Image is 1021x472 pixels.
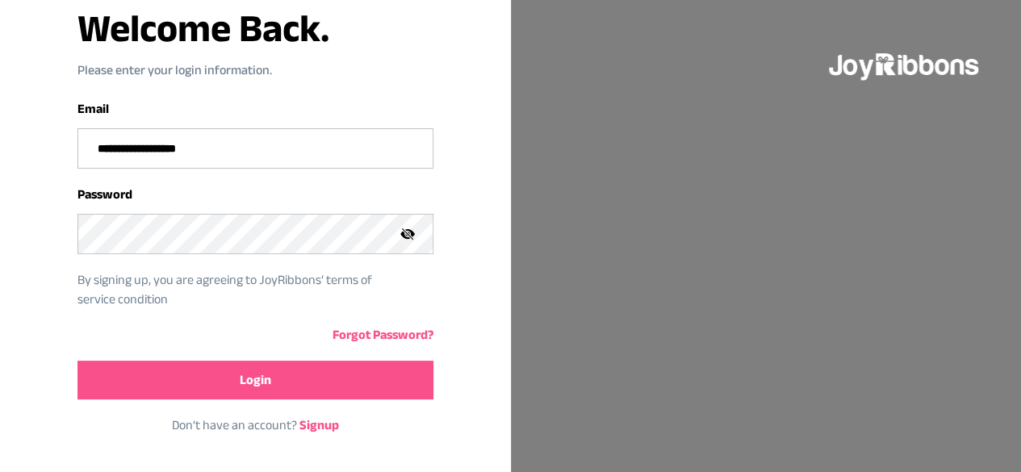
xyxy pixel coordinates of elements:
p: Don‘t have an account? [77,416,433,435]
label: Email [77,102,109,115]
a: Forgot Password? [333,328,433,341]
span: Login [240,370,271,390]
label: Password [77,187,132,201]
a: Signup [299,418,339,432]
p: Please enter your login information. [77,61,433,80]
h3: Welcome Back. [77,9,433,48]
button: Login [77,361,433,399]
img: joyribbons [827,39,982,90]
p: By signing up, you are agreeing to JoyRibbons‘ terms of service condition [77,270,409,309]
